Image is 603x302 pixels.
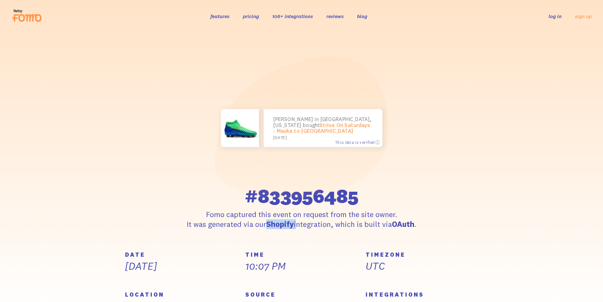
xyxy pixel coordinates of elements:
p: 10:07 PM [245,260,358,273]
p: [PERSON_NAME] in [GEOGRAPHIC_DATA], [US_STATE] bought [273,117,373,140]
a: log in [549,13,562,19]
span: #833956485 [245,186,359,206]
h5: TIMEZONE [366,252,478,258]
strong: OAuth [392,219,414,229]
span: This data is verified ⓘ [335,139,380,145]
img: MG_2418_internet-sRGB_6eb33fcc-7e73-4fd6-85b0-a8d0c93c933b_small.jpg [221,109,259,147]
p: UTC [366,260,478,273]
p: [DATE] [125,260,238,273]
h5: TIME [245,252,358,258]
h5: DATE [125,252,238,258]
a: blog [357,13,367,19]
strong: Shopify [266,219,294,229]
p: Fomo captured this event on request from the site owner. It was generated via our integration, wh... [185,209,418,229]
h5: SOURCE [245,292,358,298]
a: 106+ integrations [272,13,313,19]
h5: INTEGRATIONS [366,292,478,298]
h5: LOCATION [125,292,238,298]
a: sign up [575,13,592,20]
small: [DATE] [273,135,370,140]
a: features [210,13,229,19]
a: pricing [243,13,259,19]
a: reviews [326,13,344,19]
a: Strive On Saturdays - Mauka to [GEOGRAPHIC_DATA] [273,122,370,134]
